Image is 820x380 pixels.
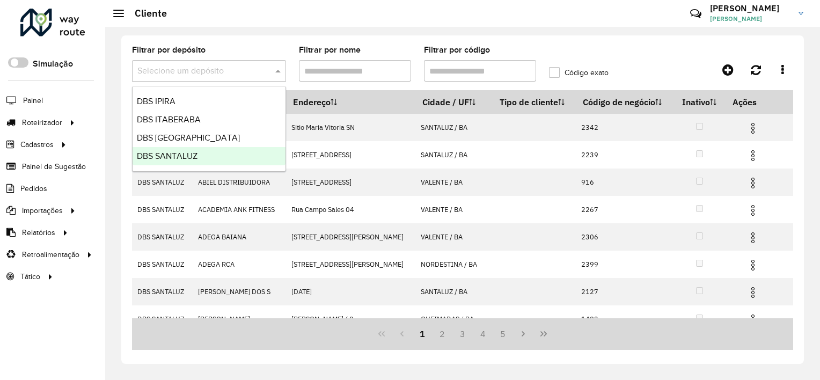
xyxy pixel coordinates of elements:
[132,223,193,251] td: DBS SANTALUZ
[299,43,361,56] label: Filtrar por nome
[452,324,473,344] button: 3
[132,86,286,172] ng-dropdown-panel: Options list
[286,114,415,141] td: Sitio Maria Vitoria SN
[286,141,415,169] td: [STREET_ADDRESS]
[137,97,175,106] span: DBS IPIRA
[415,305,493,333] td: QUEIMADAS / BA
[286,223,415,251] td: [STREET_ADDRESS][PERSON_NAME]
[137,133,240,142] span: DBS [GEOGRAPHIC_DATA]
[286,196,415,223] td: Rua Campo Sales 04
[286,169,415,196] td: [STREET_ADDRESS]
[710,3,790,13] h3: [PERSON_NAME]
[432,324,452,344] button: 2
[415,91,493,114] th: Cidade / UF
[576,91,674,114] th: Código de negócio
[20,183,47,194] span: Pedidos
[193,196,286,223] td: ACADEMIA ANK FITNESS
[22,249,79,260] span: Retroalimentação
[576,114,674,141] td: 2342
[549,67,609,78] label: Código exato
[576,251,674,278] td: 2399
[533,324,554,344] button: Last Page
[673,91,725,114] th: Inativo
[576,196,674,223] td: 2267
[132,169,193,196] td: DBS SANTALUZ
[33,57,73,70] label: Simulação
[576,305,674,333] td: 1493
[132,305,193,333] td: DBS SANTALUZ
[22,117,62,128] span: Roteirizador
[576,278,674,305] td: 2127
[492,91,576,114] th: Tipo de cliente
[424,43,490,56] label: Filtrar por código
[473,324,493,344] button: 4
[132,278,193,305] td: DBS SANTALUZ
[415,251,493,278] td: NORDESTINA / BA
[684,2,707,25] a: Contato Rápido
[286,91,415,114] th: Endereço
[22,161,86,172] span: Painel de Sugestão
[137,115,201,124] span: DBS ITABERABA
[193,223,286,251] td: ADEGA BAIANA
[193,169,286,196] td: ABIEL DISTRIBUIDORA
[132,196,193,223] td: DBS SANTALUZ
[193,278,286,305] td: [PERSON_NAME] DOS S
[137,151,197,160] span: DBS SANTALUZ
[415,114,493,141] td: SANTALUZ / BA
[286,278,415,305] td: [DATE]
[22,227,55,238] span: Relatórios
[415,278,493,305] td: SANTALUZ / BA
[493,324,514,344] button: 5
[576,169,674,196] td: 916
[725,91,789,113] th: Ações
[124,8,167,19] h2: Cliente
[415,141,493,169] td: SANTALUZ / BA
[513,324,533,344] button: Next Page
[132,251,193,278] td: DBS SANTALUZ
[23,95,43,106] span: Painel
[132,43,206,56] label: Filtrar por depósito
[710,14,790,24] span: [PERSON_NAME]
[193,251,286,278] td: ADEGA RCA
[415,196,493,223] td: VALENTE / BA
[412,324,433,344] button: 1
[20,139,54,150] span: Cadastros
[286,305,415,333] td: [PERSON_NAME] 60
[22,205,63,216] span: Importações
[193,305,286,333] td: [PERSON_NAME]
[286,251,415,278] td: [STREET_ADDRESS][PERSON_NAME]
[576,223,674,251] td: 2306
[20,271,40,282] span: Tático
[415,169,493,196] td: VALENTE / BA
[415,223,493,251] td: VALENTE / BA
[576,141,674,169] td: 2239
